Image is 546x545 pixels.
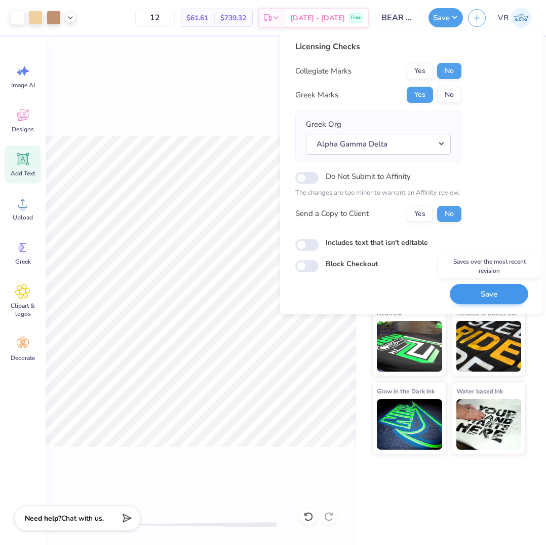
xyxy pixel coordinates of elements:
label: Greek Org [306,119,341,130]
div: Saves over the most recent revision [439,255,540,278]
span: Decorate [11,354,35,362]
span: Water based Ink [456,386,503,396]
button: Yes [407,63,433,79]
p: The changes are too minor to warrant an Affinity review. [295,188,461,198]
strong: Need help? [25,514,61,523]
span: Greek [15,258,31,266]
img: Neon Ink [377,321,442,372]
span: Designs [12,125,34,133]
img: Water based Ink [456,399,522,450]
button: No [437,87,461,103]
button: No [437,206,461,222]
div: Collegiate Marks [295,65,352,77]
span: Free [351,14,361,21]
button: Save [428,8,463,27]
button: Yes [407,206,433,222]
span: Image AI [11,81,35,89]
img: Metallic & Glitter Ink [456,321,522,372]
button: No [437,63,461,79]
button: Save [450,284,528,305]
div: Send a Copy to Client [295,208,369,220]
label: Block Checkout [326,259,378,269]
input: Untitled Design [374,8,423,28]
a: VR [493,8,536,28]
span: $739.32 [220,13,246,23]
span: $61.61 [186,13,208,23]
label: Includes text that isn't editable [326,237,428,248]
div: Greek Marks [295,89,338,101]
label: Do Not Submit to Affinity [326,170,411,183]
input: – – [135,9,175,27]
button: Yes [407,87,433,103]
span: Chat with us. [61,514,104,523]
button: Alpha Gamma Delta [306,134,451,155]
span: Upload [13,213,33,222]
span: Glow in the Dark Ink [377,386,435,396]
span: [DATE] - [DATE] [290,13,345,23]
img: Glow in the Dark Ink [377,399,442,450]
span: Clipart & logos [6,302,40,318]
span: Add Text [11,169,35,177]
div: Licensing Checks [295,41,461,53]
img: Val Rhey Lodueta [511,8,531,28]
span: VR [498,12,509,24]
